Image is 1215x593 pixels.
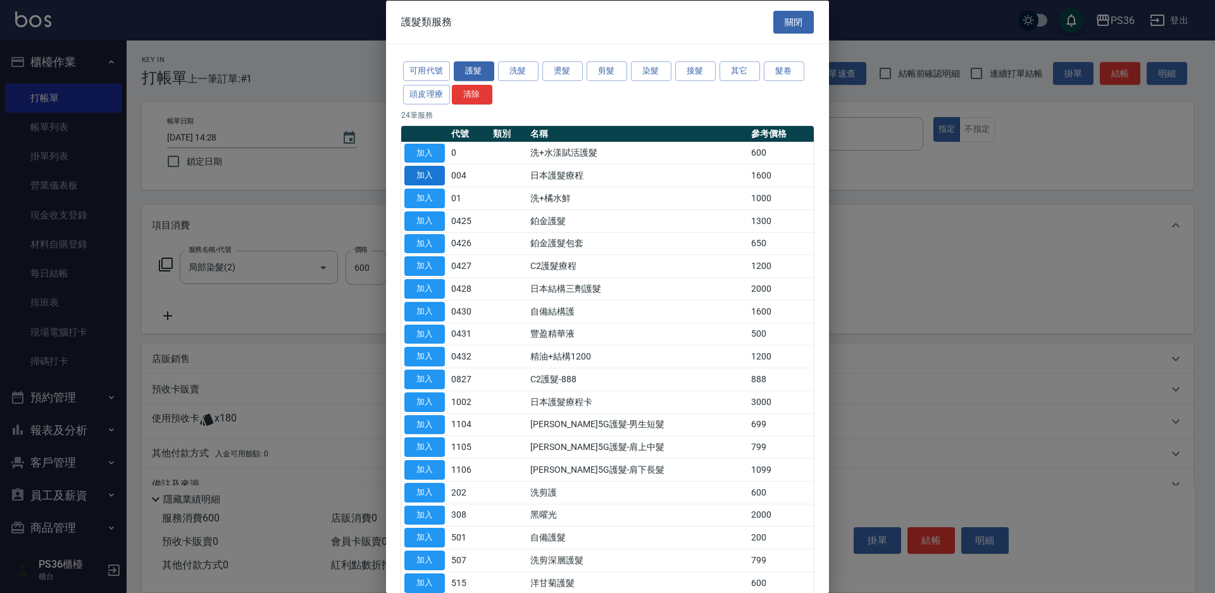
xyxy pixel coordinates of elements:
td: 日本護髮療程 [527,164,748,187]
button: 加入 [404,256,445,276]
td: 507 [448,549,490,571]
button: 加入 [404,460,445,480]
td: 3000 [748,390,814,413]
button: 加入 [404,392,445,411]
td: 799 [748,435,814,458]
td: 自備結構護 [527,300,748,323]
td: 鉑金護髮 [527,209,748,232]
button: 加入 [404,347,445,366]
button: 其它 [720,61,760,81]
td: 日本結構三劑護髮 [527,277,748,300]
td: 精油+結構1200 [527,345,748,368]
td: 308 [448,504,490,527]
td: 0 [448,142,490,165]
td: 200 [748,526,814,549]
td: 01 [448,187,490,209]
td: 1105 [448,435,490,458]
td: 004 [448,164,490,187]
button: 可用代號 [403,61,450,81]
td: 888 [748,368,814,390]
button: 加入 [404,189,445,208]
td: 洗+水漾賦活護髮 [527,142,748,165]
td: 1600 [748,164,814,187]
td: 0430 [448,300,490,323]
td: 0426 [448,232,490,255]
button: 加入 [404,234,445,253]
td: 2000 [748,504,814,527]
td: 豐盈精華液 [527,323,748,346]
td: 0432 [448,345,490,368]
span: 護髮類服務 [401,15,452,28]
button: 接髮 [675,61,716,81]
button: 加入 [404,437,445,457]
td: 500 [748,323,814,346]
td: 650 [748,232,814,255]
td: 1300 [748,209,814,232]
button: 加入 [404,301,445,321]
td: C2護髮-888 [527,368,748,390]
th: 名稱 [527,125,748,142]
button: 髮卷 [764,61,804,81]
button: 加入 [404,143,445,163]
button: 燙髮 [542,61,583,81]
td: 501 [448,526,490,549]
button: 清除 [452,84,492,104]
td: 1002 [448,390,490,413]
td: 0428 [448,277,490,300]
td: 0431 [448,323,490,346]
p: 24 筆服務 [401,109,814,120]
td: 1600 [748,300,814,323]
th: 參考價格 [748,125,814,142]
td: 0827 [448,368,490,390]
td: 699 [748,413,814,436]
th: 類別 [490,125,528,142]
td: 600 [748,142,814,165]
button: 加入 [404,573,445,592]
td: [PERSON_NAME]5G護髮-男生短髮 [527,413,748,436]
td: [PERSON_NAME]5G護髮-肩上中髮 [527,435,748,458]
button: 加入 [404,370,445,389]
button: 加入 [404,279,445,299]
button: 染髮 [631,61,671,81]
td: 洗剪護 [527,481,748,504]
button: 洗髮 [498,61,539,81]
td: 1200 [748,254,814,277]
td: 1106 [448,458,490,481]
button: 加入 [404,482,445,502]
button: 加入 [404,505,445,525]
button: 剪髮 [587,61,627,81]
button: 加入 [404,211,445,230]
button: 加入 [404,166,445,185]
button: 加入 [404,528,445,547]
button: 關閉 [773,10,814,34]
td: 2000 [748,277,814,300]
td: 黑曜光 [527,504,748,527]
button: 加入 [404,415,445,434]
td: 799 [748,549,814,571]
td: [PERSON_NAME]5G護髮-肩下長髮 [527,458,748,481]
td: C2護髮療程 [527,254,748,277]
td: 自備護髮 [527,526,748,549]
td: 1000 [748,187,814,209]
button: 加入 [404,551,445,570]
td: 202 [448,481,490,504]
td: 洗+橘水鮮 [527,187,748,209]
td: 600 [748,481,814,504]
td: 0427 [448,254,490,277]
button: 護髮 [454,61,494,81]
td: 1099 [748,458,814,481]
button: 加入 [404,324,445,344]
td: 0425 [448,209,490,232]
td: 洗剪深層護髮 [527,549,748,571]
th: 代號 [448,125,490,142]
td: 1200 [748,345,814,368]
button: 頭皮理療 [403,84,450,104]
td: 日本護髮療程卡 [527,390,748,413]
td: 1104 [448,413,490,436]
td: 鉑金護髮包套 [527,232,748,255]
